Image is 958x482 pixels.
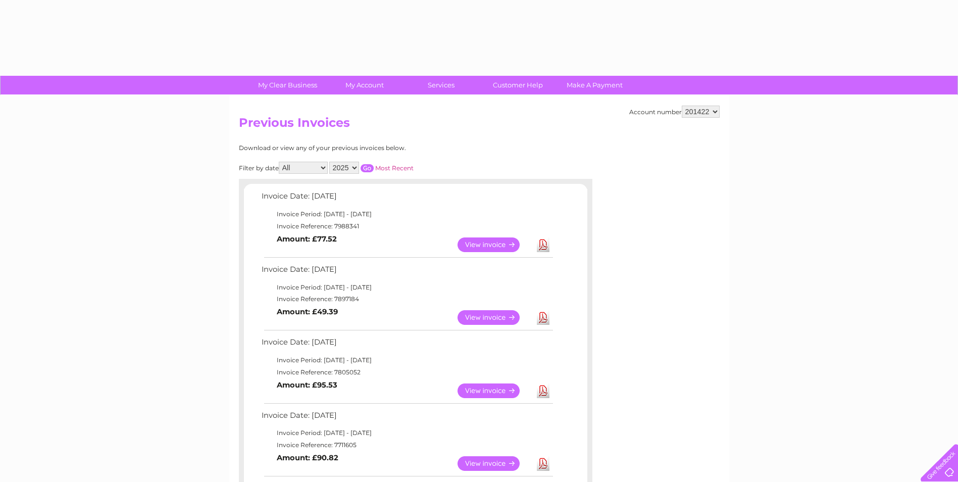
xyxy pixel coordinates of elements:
a: Download [537,383,549,398]
a: View [458,237,532,252]
a: Services [399,76,483,94]
div: Filter by date [239,162,504,174]
a: Most Recent [375,164,414,172]
a: Make A Payment [553,76,636,94]
div: Account number [629,106,720,118]
a: View [458,383,532,398]
a: Download [537,310,549,325]
td: Invoice Reference: 7805052 [259,366,554,378]
a: My Account [323,76,406,94]
td: Invoice Date: [DATE] [259,335,554,354]
b: Amount: £77.52 [277,234,337,244]
td: Invoice Period: [DATE] - [DATE] [259,208,554,220]
b: Amount: £95.53 [277,380,337,390]
td: Invoice Reference: 7711605 [259,439,554,451]
td: Invoice Date: [DATE] [259,189,554,208]
a: View [458,310,532,325]
h2: Previous Invoices [239,116,720,135]
div: Download or view any of your previous invoices below. [239,144,504,152]
a: Customer Help [476,76,560,94]
td: Invoice Date: [DATE] [259,409,554,427]
a: My Clear Business [246,76,329,94]
td: Invoice Reference: 7988341 [259,220,554,232]
td: Invoice Period: [DATE] - [DATE] [259,427,554,439]
b: Amount: £49.39 [277,307,338,316]
td: Invoice Period: [DATE] - [DATE] [259,354,554,366]
td: Invoice Date: [DATE] [259,263,554,281]
td: Invoice Reference: 7897184 [259,293,554,305]
a: View [458,456,532,471]
a: Download [537,237,549,252]
b: Amount: £90.82 [277,453,338,462]
td: Invoice Period: [DATE] - [DATE] [259,281,554,294]
a: Download [537,456,549,471]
